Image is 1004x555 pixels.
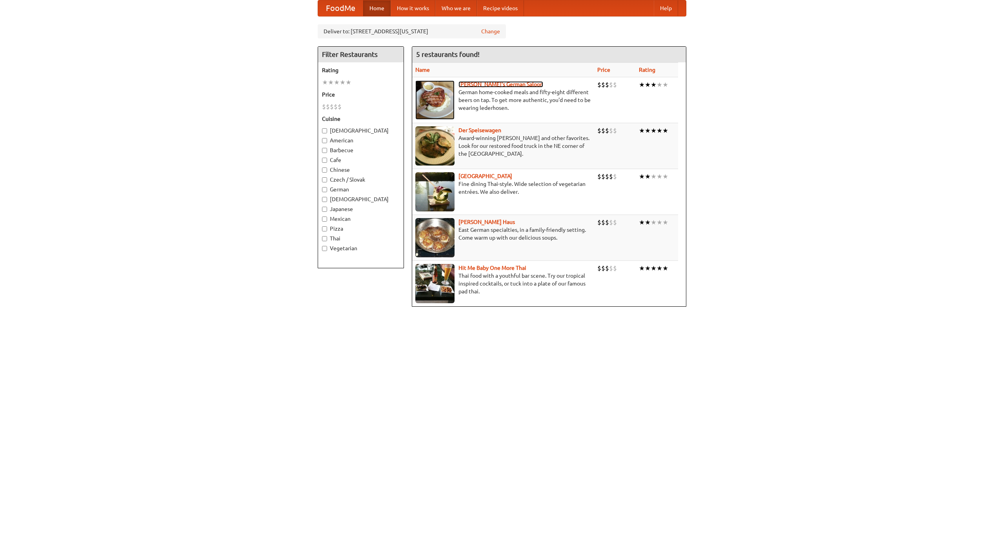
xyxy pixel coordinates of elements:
input: Barbecue [322,148,327,153]
input: German [322,187,327,192]
input: American [322,138,327,143]
li: $ [597,172,601,181]
li: ★ [639,80,645,89]
li: $ [609,218,613,227]
li: $ [605,264,609,273]
input: Pizza [322,226,327,231]
p: Award-winning [PERSON_NAME] and other favorites. Look for our restored food truck in the NE corne... [415,134,591,158]
a: How it works [391,0,435,16]
li: ★ [328,78,334,87]
a: Name [415,67,430,73]
li: $ [326,102,330,111]
li: ★ [639,172,645,181]
li: $ [601,264,605,273]
div: Deliver to: [STREET_ADDRESS][US_STATE] [318,24,506,38]
a: Help [654,0,678,16]
label: [DEMOGRAPHIC_DATA] [322,195,400,203]
input: Thai [322,236,327,241]
li: $ [605,172,609,181]
a: Home [363,0,391,16]
p: German home-cooked meals and fifty-eight different beers on tap. To get more authentic, you'd nee... [415,88,591,112]
li: $ [597,218,601,227]
img: satay.jpg [415,172,455,211]
li: ★ [639,264,645,273]
li: $ [601,126,605,135]
input: Cafe [322,158,327,163]
input: Mexican [322,217,327,222]
li: $ [597,264,601,273]
label: Thai [322,235,400,242]
li: $ [613,172,617,181]
a: [GEOGRAPHIC_DATA] [458,173,512,179]
li: $ [601,80,605,89]
li: $ [605,126,609,135]
h5: Cuisine [322,115,400,123]
label: [DEMOGRAPHIC_DATA] [322,127,400,135]
li: ★ [322,78,328,87]
li: ★ [645,172,651,181]
label: Vegetarian [322,244,400,252]
li: $ [609,126,613,135]
li: ★ [639,218,645,227]
li: $ [609,80,613,89]
p: East German specialties, in a family-friendly setting. Come warm up with our delicious soups. [415,226,591,242]
li: $ [613,218,617,227]
li: $ [601,172,605,181]
li: ★ [657,218,662,227]
a: Rating [639,67,655,73]
img: speisewagen.jpg [415,126,455,166]
li: ★ [662,80,668,89]
img: esthers.jpg [415,80,455,120]
li: ★ [657,172,662,181]
li: ★ [662,218,668,227]
b: [PERSON_NAME] Haus [458,219,515,225]
p: Thai food with a youthful bar scene. Try our tropical inspired cocktails, or tuck into a plate of... [415,272,591,295]
h5: Price [322,91,400,98]
li: ★ [340,78,346,87]
li: ★ [346,78,351,87]
li: ★ [645,218,651,227]
li: ★ [645,126,651,135]
label: Czech / Slovak [322,176,400,184]
li: ★ [651,126,657,135]
img: kohlhaus.jpg [415,218,455,257]
li: $ [334,102,338,111]
li: ★ [651,172,657,181]
ng-pluralize: 5 restaurants found! [416,51,480,58]
img: babythai.jpg [415,264,455,303]
input: Vegetarian [322,246,327,251]
li: ★ [645,264,651,273]
input: [DEMOGRAPHIC_DATA] [322,128,327,133]
li: ★ [657,80,662,89]
li: ★ [651,80,657,89]
h4: Filter Restaurants [318,47,404,62]
li: $ [597,80,601,89]
a: Change [481,27,500,35]
li: ★ [662,172,668,181]
li: $ [613,264,617,273]
a: [PERSON_NAME]'s German Saloon [458,81,543,87]
li: ★ [662,126,668,135]
li: $ [605,80,609,89]
b: Der Speisewagen [458,127,501,133]
li: ★ [651,218,657,227]
label: Cafe [322,156,400,164]
label: Barbecue [322,146,400,154]
li: $ [605,218,609,227]
li: $ [597,126,601,135]
a: Recipe videos [477,0,524,16]
li: ★ [639,126,645,135]
li: $ [601,218,605,227]
p: Fine dining Thai-style. Wide selection of vegetarian entrées. We also deliver. [415,180,591,196]
input: Japanese [322,207,327,212]
label: American [322,136,400,144]
label: Pizza [322,225,400,233]
li: $ [322,102,326,111]
a: Hit Me Baby One More Thai [458,265,526,271]
li: ★ [334,78,340,87]
li: $ [613,80,617,89]
input: [DEMOGRAPHIC_DATA] [322,197,327,202]
label: Mexican [322,215,400,223]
